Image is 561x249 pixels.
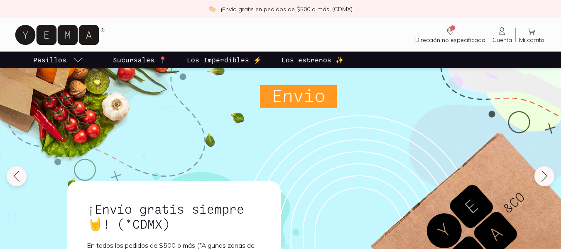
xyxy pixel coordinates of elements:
[280,52,345,68] a: Los estrenos ✨
[415,36,485,44] span: Dirección no especificada
[113,55,167,65] p: Sucursales 📍
[519,36,544,44] span: Mi carrito
[412,26,489,44] a: Dirección no especificada
[516,26,548,44] a: Mi carrito
[111,52,169,68] a: Sucursales 📍
[492,36,512,44] span: Cuenta
[489,26,515,44] a: Cuenta
[221,5,353,13] p: ¡Envío gratis en pedidos de $500 o más! (CDMX)
[87,201,261,231] h1: ¡Envío gratis siempre🤘! (*CDMX)
[282,55,344,65] p: Los estrenos ✨
[32,52,85,68] a: pasillo-todos-link
[208,5,216,13] img: check
[187,55,262,65] p: Los Imperdibles ⚡️
[185,52,263,68] a: Los Imperdibles ⚡️
[33,55,66,65] p: Pasillos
